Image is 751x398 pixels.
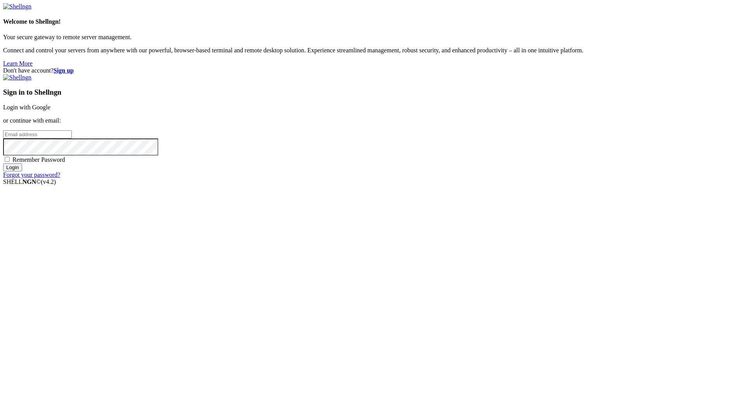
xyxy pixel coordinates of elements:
[3,88,748,97] h3: Sign in to Shellngn
[54,67,74,74] a: Sign up
[3,60,33,67] a: Learn More
[3,163,22,171] input: Login
[3,130,72,138] input: Email address
[3,117,748,124] p: or continue with email:
[3,18,748,25] h4: Welcome to Shellngn!
[3,171,60,178] a: Forgot your password?
[3,3,31,10] img: Shellngn
[3,67,748,74] div: Don't have account?
[3,104,50,111] a: Login with Google
[22,178,36,185] b: NGN
[3,47,748,54] p: Connect and control your servers from anywhere with our powerful, browser-based terminal and remo...
[3,178,56,185] span: SHELL ©
[41,178,56,185] span: 4.2.0
[3,34,748,41] p: Your secure gateway to remote server management.
[12,156,65,163] span: Remember Password
[3,74,31,81] img: Shellngn
[5,157,10,162] input: Remember Password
